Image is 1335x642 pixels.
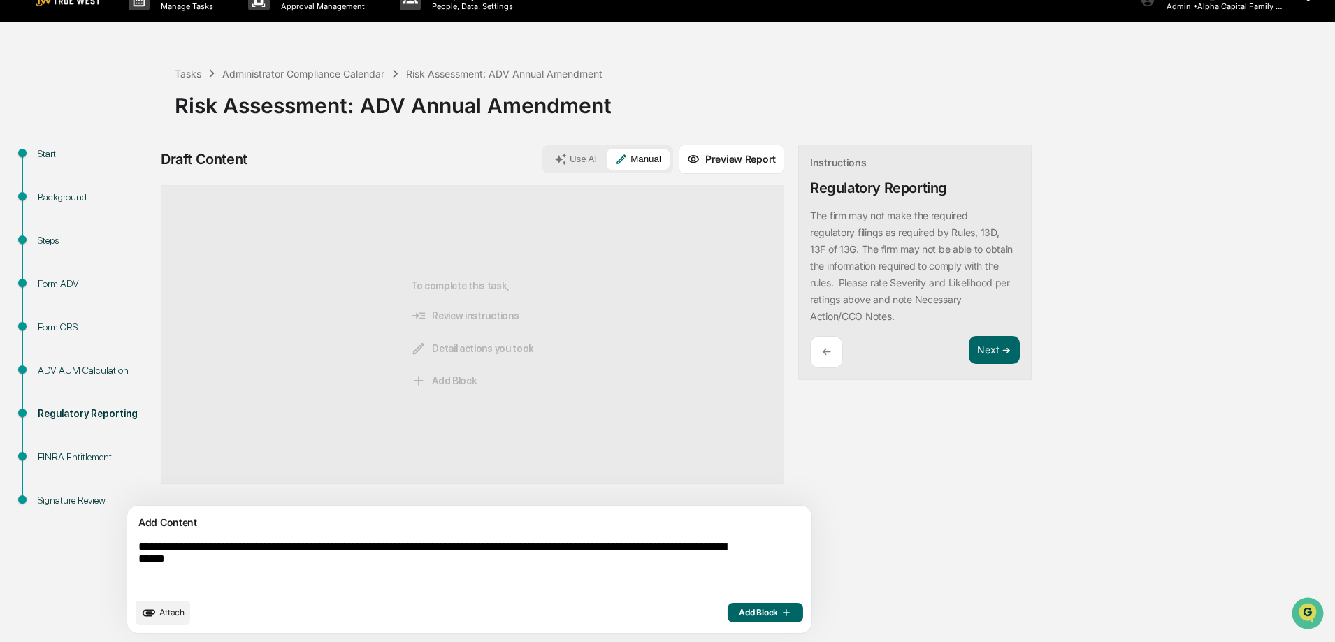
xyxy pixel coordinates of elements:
span: Review instructions [411,308,519,323]
div: FINRA Entitlement [38,450,152,465]
div: Regulatory Reporting [810,180,947,196]
div: We're available if you need us! [48,121,177,132]
a: 🖐️Preclearance [8,170,96,196]
div: Risk Assessment: ADV Annual Amendment [175,82,1328,118]
div: Administrator Compliance Calendar [222,68,384,80]
span: Data Lookup [28,203,88,217]
div: Instructions [810,156,867,168]
button: Use AI [546,149,605,170]
div: Start new chat [48,107,229,121]
p: Manage Tasks [150,1,220,11]
span: Pylon [139,237,169,247]
span: Add Block [739,607,792,618]
span: Add Block [411,373,477,388]
a: Powered byPylon [99,236,169,247]
p: Admin • Alpha Capital Family Office [1155,1,1285,11]
p: ← [822,345,831,358]
div: Risk Assessment: ADV Annual Amendment [406,68,602,80]
div: 🗄️ [101,177,113,189]
div: Tasks [175,68,201,80]
button: Manual [607,149,670,170]
button: Add Block [728,603,803,622]
span: Attach [159,607,185,618]
div: Form CRS [38,320,152,335]
button: Next ➔ [969,336,1020,365]
div: Add Content [136,514,803,531]
p: People, Data, Settings [421,1,520,11]
div: ADV AUM Calculation [38,363,152,378]
iframe: Open customer support [1290,596,1328,634]
div: To complete this task, [411,208,534,461]
a: 🔎Data Lookup [8,197,94,222]
div: Background [38,190,152,205]
div: Signature Review [38,493,152,508]
div: Start [38,147,152,161]
div: Draft Content [161,151,247,168]
div: Regulatory Reporting [38,407,152,421]
div: 🔎 [14,204,25,215]
button: upload document [136,601,190,625]
img: 1746055101610-c473b297-6a78-478c-a979-82029cc54cd1 [14,107,39,132]
button: Preview Report [679,145,784,174]
span: Preclearance [28,176,90,190]
p: Approval Management [270,1,372,11]
a: 🗄️Attestations [96,170,179,196]
button: Start new chat [238,111,254,128]
div: 🖐️ [14,177,25,189]
div: Steps [38,233,152,248]
span: Attestations [115,176,173,190]
span: Detail actions you took [411,341,534,356]
p: How can we help? [14,29,254,52]
div: Form ADV [38,277,152,291]
p: The firm may not make the required regulatory filings as required by Rules, 13D, 13F of 13G. The ... [810,210,1013,322]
